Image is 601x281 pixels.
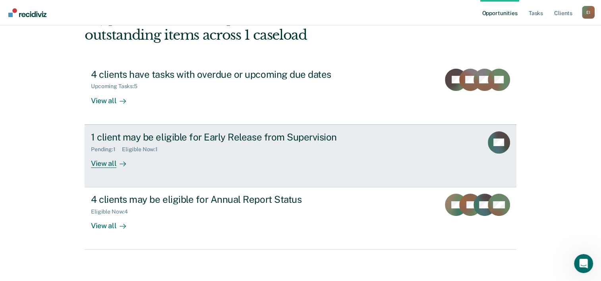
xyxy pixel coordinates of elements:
a: 1 client may be eligible for Early Release from SupervisionPending:1Eligible Now:1View all [85,125,516,187]
div: View all [91,215,135,231]
div: 4 clients have tasks with overdue or upcoming due dates [91,69,370,80]
a: 4 clients have tasks with overdue or upcoming due datesUpcoming Tasks:5View all [85,62,516,125]
button: Profile dropdown button [582,6,595,19]
div: Hi, [PERSON_NAME]. We’ve found some outstanding items across 1 caseload [85,11,430,43]
div: 4 clients may be eligible for Annual Report Status [91,194,370,205]
img: Recidiviz [8,8,46,17]
iframe: Intercom live chat [574,254,593,273]
div: Eligible Now : 4 [91,208,134,215]
div: View all [91,152,135,168]
a: 4 clients may be eligible for Annual Report StatusEligible Now:4View all [85,187,516,250]
div: View all [91,90,135,105]
div: Pending : 1 [91,146,122,153]
div: Upcoming Tasks : 5 [91,83,144,90]
div: Eligible Now : 1 [122,146,164,153]
div: 1 client may be eligible for Early Release from Supervision [91,131,370,143]
div: E I [582,6,595,19]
